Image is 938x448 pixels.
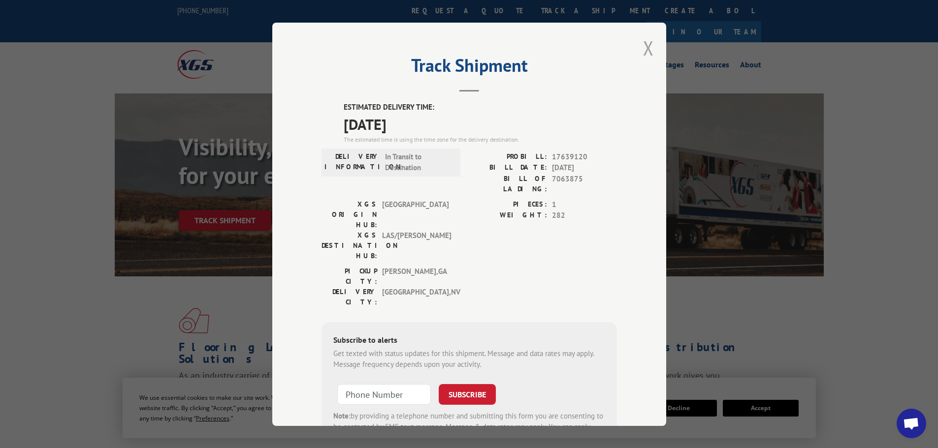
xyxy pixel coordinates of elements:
[333,411,351,420] strong: Note:
[322,59,617,77] h2: Track Shipment
[382,266,449,286] span: [PERSON_NAME] , GA
[643,35,654,61] button: Close modal
[552,173,617,194] span: 7063875
[382,199,449,230] span: [GEOGRAPHIC_DATA]
[344,113,617,135] span: [DATE]
[322,199,377,230] label: XGS ORIGIN HUB:
[469,173,547,194] label: BILL OF LADING:
[322,266,377,286] label: PICKUP CITY:
[337,384,431,404] input: Phone Number
[344,102,617,113] label: ESTIMATED DELIVERY TIME:
[324,151,380,173] label: DELIVERY INFORMATION:
[382,286,449,307] span: [GEOGRAPHIC_DATA] , NV
[333,333,605,348] div: Subscribe to alerts
[552,210,617,221] span: 282
[385,151,452,173] span: In Transit to Destination
[382,230,449,261] span: LAS/[PERSON_NAME]
[469,210,547,221] label: WEIGHT:
[439,384,496,404] button: SUBSCRIBE
[322,230,377,261] label: XGS DESTINATION HUB:
[552,199,617,210] span: 1
[333,348,605,370] div: Get texted with status updates for this shipment. Message and data rates may apply. Message frequ...
[897,409,926,438] div: Open chat
[552,162,617,174] span: [DATE]
[469,199,547,210] label: PIECES:
[469,162,547,174] label: BILL DATE:
[322,286,377,307] label: DELIVERY CITY:
[469,151,547,162] label: PROBILL:
[552,151,617,162] span: 17639120
[333,410,605,444] div: by providing a telephone number and submitting this form you are consenting to be contacted by SM...
[344,135,617,144] div: The estimated time is using the time zone for the delivery destination.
